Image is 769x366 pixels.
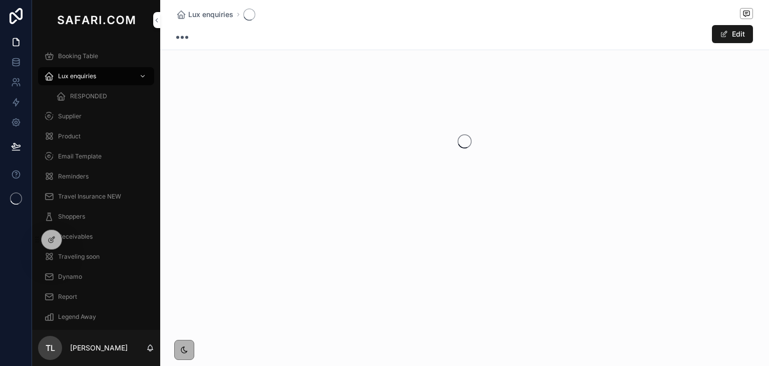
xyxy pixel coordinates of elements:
img: App logo [55,12,137,28]
a: Shoppers [38,208,154,226]
div: scrollable content [32,40,160,330]
span: Lux enquiries [58,72,96,80]
span: Supplier [58,112,82,120]
a: Reminders [38,167,154,186]
span: Lux enquiries [188,10,233,20]
span: RESPONDED [70,92,107,100]
a: Booking Table [38,47,154,65]
a: Email Template [38,147,154,165]
span: Dynamo [58,273,82,281]
span: Travel Insurance NEW [58,193,121,201]
a: Supplier [38,107,154,125]
a: Lux enquiries [38,67,154,85]
span: Receivables [58,233,93,241]
a: Dynamo [38,268,154,286]
span: Email Template [58,152,102,160]
a: Travel Insurance NEW [38,188,154,206]
a: RESPONDED [50,87,154,105]
span: Reminders [58,172,89,180]
span: Booking Table [58,52,98,60]
a: Lux enquiries [176,10,233,20]
a: Report [38,288,154,306]
a: Product [38,127,154,145]
span: Product [58,132,81,140]
a: Legend Away [38,308,154,326]
span: Report [58,293,77,301]
span: TL [46,342,55,354]
a: Receivables [38,228,154,246]
span: Traveling soon [58,253,100,261]
a: Traveling soon [38,248,154,266]
span: Shoppers [58,213,85,221]
p: [PERSON_NAME] [70,343,128,353]
button: Edit [712,25,753,43]
span: Legend Away [58,313,96,321]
